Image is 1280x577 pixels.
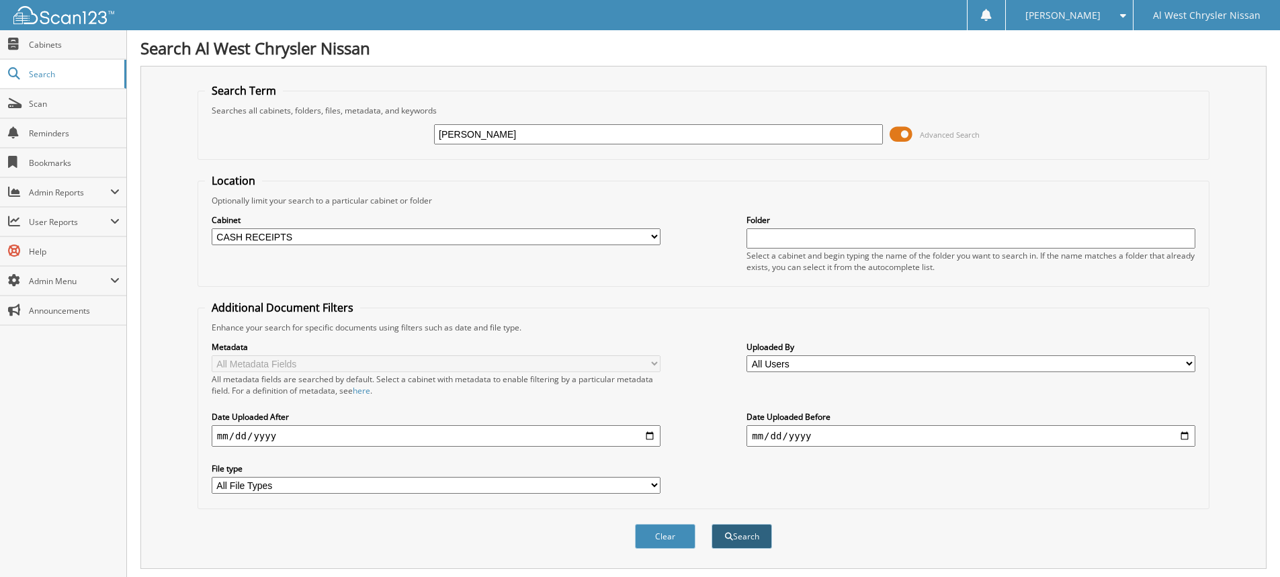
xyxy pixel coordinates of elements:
[746,411,1195,423] label: Date Uploaded Before
[205,322,1202,333] div: Enhance your search for specific documents using filters such as date and file type.
[29,69,118,80] span: Search
[746,425,1195,447] input: end
[29,305,120,316] span: Announcements
[29,246,120,257] span: Help
[712,524,772,549] button: Search
[353,385,370,396] a: here
[205,195,1202,206] div: Optionally limit your search to a particular cabinet or folder
[205,300,360,315] legend: Additional Document Filters
[1153,11,1261,19] span: Al West Chrysler Nissan
[920,130,980,140] span: Advanced Search
[140,37,1267,59] h1: Search Al West Chrysler Nissan
[205,83,283,98] legend: Search Term
[29,98,120,109] span: Scan
[746,250,1195,273] div: Select a cabinet and begin typing the name of the folder you want to search in. If the name match...
[29,157,120,169] span: Bookmarks
[212,214,660,226] label: Cabinet
[212,463,660,474] label: File type
[212,373,660,396] div: All metadata fields are searched by default. Select a cabinet with metadata to enable filtering b...
[29,128,120,139] span: Reminders
[29,216,110,228] span: User Reports
[29,275,110,287] span: Admin Menu
[212,411,660,423] label: Date Uploaded After
[212,341,660,353] label: Metadata
[1025,11,1101,19] span: [PERSON_NAME]
[212,425,660,447] input: start
[13,6,114,24] img: scan123-logo-white.svg
[29,187,110,198] span: Admin Reports
[205,173,262,188] legend: Location
[746,341,1195,353] label: Uploaded By
[746,214,1195,226] label: Folder
[635,524,695,549] button: Clear
[205,105,1202,116] div: Searches all cabinets, folders, files, metadata, and keywords
[29,39,120,50] span: Cabinets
